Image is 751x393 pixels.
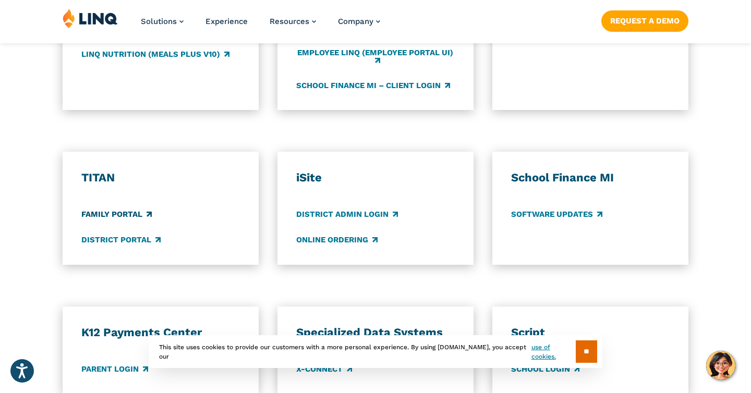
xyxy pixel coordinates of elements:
nav: Primary Navigation [141,8,380,43]
a: Resources [270,17,316,26]
span: Company [338,17,373,26]
h3: TITAN [81,170,240,185]
h3: Specialized Data Systems [296,325,455,340]
a: School Finance MI – Client Login [296,80,450,91]
a: Online Ordering [296,235,378,246]
span: Resources [270,17,309,26]
a: Family Portal [81,208,152,220]
img: LINQ | K‑12 Software [63,8,118,28]
h3: School Finance MI [511,170,670,185]
a: Software Updates [511,208,602,220]
button: Hello, have a question? Let’s chat. [706,351,735,380]
a: Employee LINQ (Employee Portal UI) [296,48,455,66]
span: Solutions [141,17,177,26]
div: This site uses cookies to provide our customers with a more personal experience. By using [DOMAIN... [149,335,602,368]
a: LINQ Nutrition (Meals Plus v10) [81,48,229,60]
a: Solutions [141,17,184,26]
a: District Portal [81,235,161,246]
a: Company [338,17,380,26]
h3: K12 Payments Center [81,325,240,340]
a: Request a Demo [601,10,688,31]
a: District Admin Login [296,208,398,220]
h3: Script [511,325,670,340]
h3: iSite [296,170,455,185]
a: Experience [205,17,248,26]
nav: Button Navigation [601,8,688,31]
a: use of cookies. [531,342,576,361]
